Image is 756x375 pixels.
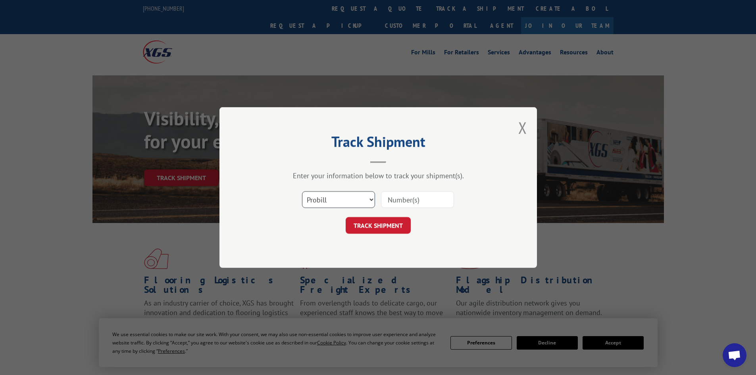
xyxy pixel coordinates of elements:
h2: Track Shipment [259,136,497,151]
button: Close modal [518,117,527,138]
div: Enter your information below to track your shipment(s). [259,171,497,180]
div: Open chat [723,343,746,367]
button: TRACK SHIPMENT [346,217,411,234]
input: Number(s) [381,191,454,208]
